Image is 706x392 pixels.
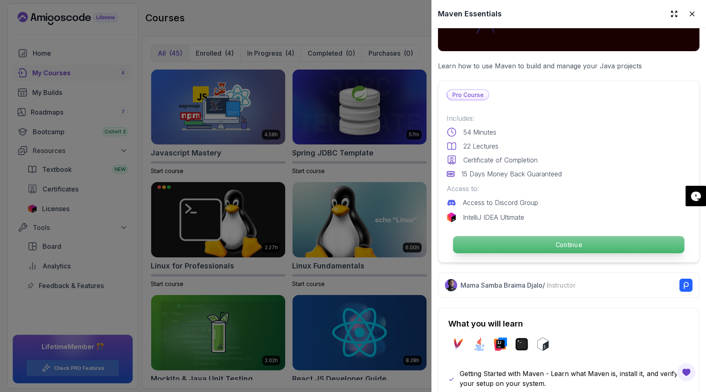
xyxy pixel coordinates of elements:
[547,281,576,289] span: Instructor
[438,8,502,20] h2: Maven Essentials
[473,338,486,351] img: java logo
[448,318,689,329] h2: What you will learn
[460,280,576,290] p: Mama Samba Braima Djalo /
[515,338,528,351] img: terminal logo
[494,338,507,351] img: intellij logo
[677,363,696,382] button: Open Feedback Button
[463,155,538,165] p: Certificate of Completion
[451,338,465,351] img: maven logo
[447,212,456,222] img: jetbrains logo
[453,236,684,253] p: Continue
[445,279,457,291] img: Nelson Djalo
[460,369,689,388] p: Getting Started with Maven - Learn what Maven is, install it, and verify your setup on your system.
[536,338,550,351] img: bash logo
[461,169,562,179] p: 15 Days Money Back Guaranteed
[453,236,685,254] button: Continue
[463,141,498,151] p: 22 Lectures
[438,61,699,71] p: Learn how to use Maven to build and manage your Java projects
[447,113,691,123] p: Includes:
[463,212,524,222] p: IntelliJ IDEA Ultimate
[447,184,691,194] p: Access to:
[447,90,489,100] p: Pro Course
[463,198,538,207] p: Access to Discord Group
[667,7,681,21] button: Expand drawer
[463,127,496,137] p: 54 Minutes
